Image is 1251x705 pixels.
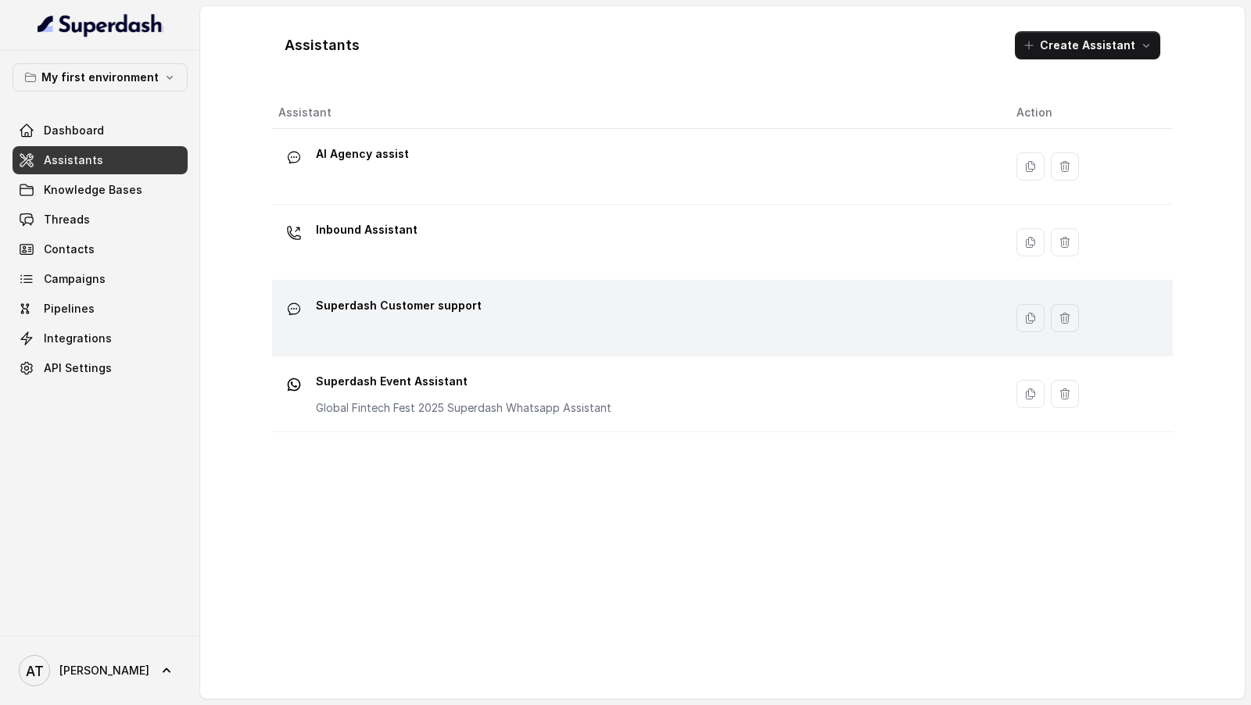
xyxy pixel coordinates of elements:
[13,324,188,352] a: Integrations
[1015,31,1160,59] button: Create Assistant
[316,400,611,416] p: Global Fintech Fest 2025 Superdash Whatsapp Assistant
[44,360,112,376] span: API Settings
[44,301,95,317] span: Pipelines
[13,295,188,323] a: Pipelines
[316,141,409,166] p: AI Agency assist
[44,242,95,257] span: Contacts
[316,293,482,318] p: Superdash Customer support
[44,123,104,138] span: Dashboard
[316,369,611,394] p: Superdash Event Assistant
[44,212,90,227] span: Threads
[44,271,106,287] span: Campaigns
[38,13,163,38] img: light.svg
[13,116,188,145] a: Dashboard
[13,235,188,263] a: Contacts
[26,663,44,679] text: AT
[272,97,1004,129] th: Assistant
[316,217,418,242] p: Inbound Assistant
[13,63,188,91] button: My first environment
[44,152,103,168] span: Assistants
[13,146,188,174] a: Assistants
[41,68,159,87] p: My first environment
[13,354,188,382] a: API Settings
[13,206,188,234] a: Threads
[44,331,112,346] span: Integrations
[285,33,360,58] h1: Assistants
[1004,97,1173,129] th: Action
[59,663,149,678] span: [PERSON_NAME]
[13,176,188,204] a: Knowledge Bases
[44,182,142,198] span: Knowledge Bases
[13,265,188,293] a: Campaigns
[13,649,188,692] a: [PERSON_NAME]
